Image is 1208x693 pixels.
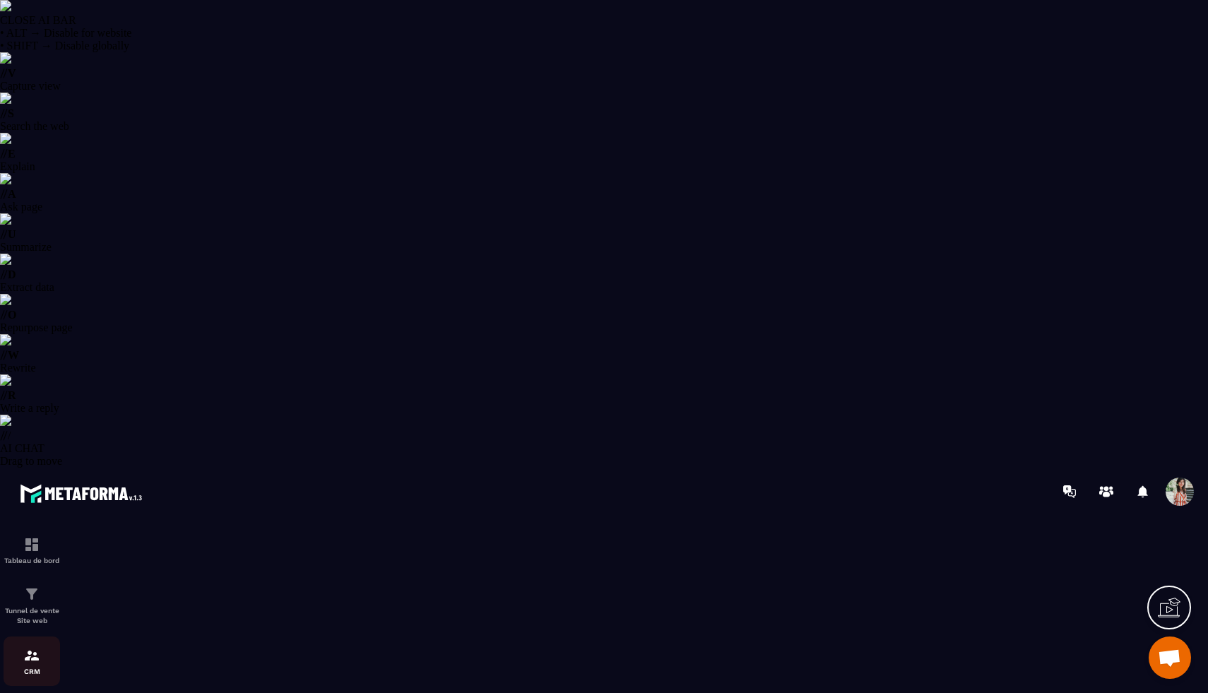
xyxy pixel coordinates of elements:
p: Tunnel de vente Site web [4,606,60,626]
a: formationformationCRM [4,636,60,686]
a: formationformationTunnel de vente Site web [4,575,60,636]
p: CRM [4,668,60,675]
p: Tableau de bord [4,557,60,564]
img: logo [20,480,147,507]
img: formation [23,647,40,664]
div: Ouvrir le chat [1149,636,1191,679]
img: formation [23,586,40,603]
img: formation [23,536,40,553]
a: formationformationTableau de bord [4,526,60,575]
